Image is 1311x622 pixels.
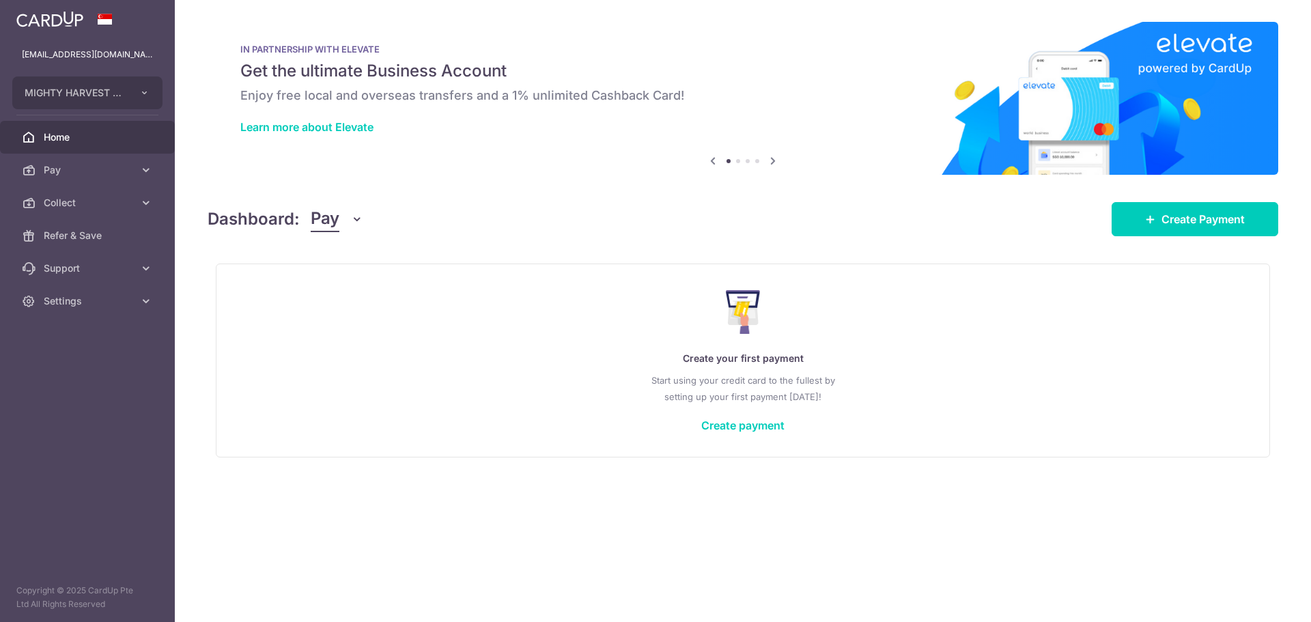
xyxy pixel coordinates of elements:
[701,419,785,432] a: Create payment
[208,22,1278,175] img: Renovation banner
[208,207,300,231] h4: Dashboard:
[22,48,153,61] p: [EMAIL_ADDRESS][DOMAIN_NAME]
[311,206,363,232] button: Pay
[44,261,134,275] span: Support
[311,206,339,232] span: Pay
[44,294,134,308] span: Settings
[25,86,126,100] span: MIGHTY HARVEST PTE. LTD.
[44,229,134,242] span: Refer & Save
[1161,211,1245,227] span: Create Payment
[44,196,134,210] span: Collect
[44,130,134,144] span: Home
[1112,202,1278,236] a: Create Payment
[240,44,1245,55] p: IN PARTNERSHIP WITH ELEVATE
[726,290,761,334] img: Make Payment
[240,60,1245,82] h5: Get the ultimate Business Account
[244,372,1242,405] p: Start using your credit card to the fullest by setting up your first payment [DATE]!
[240,120,373,134] a: Learn more about Elevate
[12,76,163,109] button: MIGHTY HARVEST PTE. LTD.
[44,163,134,177] span: Pay
[16,11,83,27] img: CardUp
[240,87,1245,104] h6: Enjoy free local and overseas transfers and a 1% unlimited Cashback Card!
[244,350,1242,367] p: Create your first payment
